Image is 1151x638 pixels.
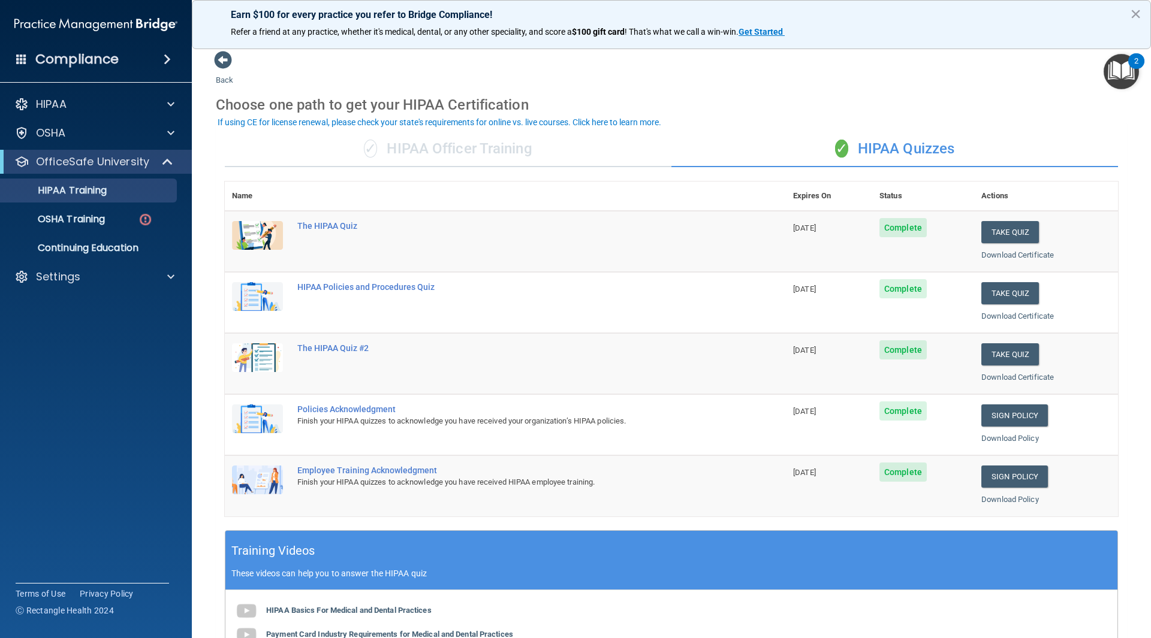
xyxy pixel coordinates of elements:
[14,270,174,284] a: Settings
[1104,54,1139,89] button: Open Resource Center, 2 new notifications
[16,604,114,616] span: Ⓒ Rectangle Health 2024
[35,51,119,68] h4: Compliance
[36,155,149,169] p: OfficeSafe University
[14,13,177,37] img: PMB logo
[981,465,1048,488] a: Sign Policy
[739,27,783,37] strong: Get Started
[14,97,174,111] a: HIPAA
[793,223,816,232] span: [DATE]
[216,61,233,84] a: Back
[16,588,65,600] a: Terms of Use
[739,27,785,37] a: Get Started
[974,182,1118,211] th: Actions
[14,155,174,169] a: OfficeSafe University
[297,465,726,475] div: Employee Training Acknowledgment
[364,140,377,158] span: ✓
[572,27,625,37] strong: $100 gift card
[216,116,663,128] button: If using CE for license renewal, please check your state's requirements for online vs. live cours...
[879,401,927,421] span: Complete
[981,221,1039,243] button: Take Quiz
[793,407,816,416] span: [DATE]
[981,434,1039,443] a: Download Policy
[297,343,726,353] div: The HIPAA Quiz #2
[14,126,174,140] a: OSHA
[872,182,974,211] th: Status
[1134,61,1138,77] div: 2
[36,270,80,284] p: Settings
[981,282,1039,304] button: Take Quiz
[835,140,848,158] span: ✓
[266,606,432,615] b: HIPAA Basics For Medical and Dental Practices
[981,404,1048,427] a: Sign Policy
[216,87,1127,122] div: Choose one path to get your HIPAA Certification
[297,475,726,489] div: Finish your HIPAA quizzes to acknowledge you have received HIPAA employee training.
[625,27,739,37] span: ! That's what we call a win-win.
[981,495,1039,504] a: Download Policy
[981,250,1054,259] a: Download Certificate
[879,340,927,359] span: Complete
[80,588,134,600] a: Privacy Policy
[8,213,105,225] p: OSHA Training
[981,312,1054,320] a: Download Certificate
[981,373,1054,382] a: Download Certificate
[36,97,67,111] p: HIPAA
[297,221,726,231] div: The HIPAA Quiz
[231,9,1112,20] p: Earn $100 for every practice you refer to Bridge Compliance!
[231,540,315,561] h5: Training Videos
[8,242,171,254] p: Continuing Education
[234,599,258,623] img: gray_youtube_icon.38fcd6cc.png
[879,279,927,298] span: Complete
[671,131,1118,167] div: HIPAA Quizzes
[793,468,816,477] span: [DATE]
[225,182,290,211] th: Name
[138,212,153,227] img: danger-circle.6113f641.png
[231,27,572,37] span: Refer a friend at any practice, whether it's medical, dental, or any other speciality, and score a
[879,218,927,237] span: Complete
[225,131,671,167] div: HIPAA Officer Training
[297,282,726,292] div: HIPAA Policies and Procedures Quiz
[231,569,1111,578] p: These videos can help you to answer the HIPAA quiz
[786,182,872,211] th: Expires On
[879,462,927,482] span: Complete
[297,414,726,428] div: Finish your HIPAA quizzes to acknowledge you have received your organization’s HIPAA policies.
[218,118,661,126] div: If using CE for license renewal, please check your state's requirements for online vs. live cours...
[793,346,816,355] span: [DATE]
[297,404,726,414] div: Policies Acknowledgment
[981,343,1039,365] button: Take Quiz
[36,126,66,140] p: OSHA
[8,185,107,196] p: HIPAA Training
[1130,4,1141,23] button: Close
[793,285,816,294] span: [DATE]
